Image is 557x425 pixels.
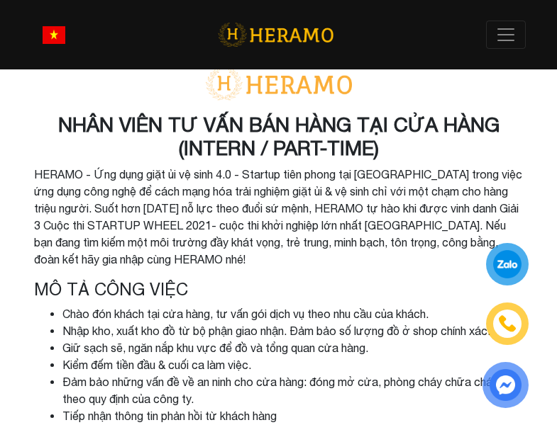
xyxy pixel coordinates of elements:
img: phone-icon [497,314,518,334]
img: vn-flag.png [43,26,65,44]
li: Kiểm đếm tiền đầu & cuối ca làm việc. [62,356,524,373]
p: HERAMO - Ứng dụng giặt ủi vệ sinh 4.0 - Startup tiên phong tại [GEOGRAPHIC_DATA] trong việc ứng d... [34,166,524,268]
li: Chào đón khách tại cửa hàng, tư vấn gói dịch vụ theo nhu cầu của khách. [62,305,524,322]
li: Nhập kho, xuất kho đồ từ bộ phận giao nhận. Đảm bảo số lượng đồ ở shop chính xác. [62,322,524,339]
li: Tiếp nhận thông tin phản hồi từ khách hàng [62,407,524,424]
li: Giữ sạch sẽ, ngăn nắp khu vực để đồ và tổng quan cửa hàng. [62,339,524,356]
a: phone-icon [488,305,527,344]
img: logo [218,21,333,50]
h4: Mô tả công việc [34,279,524,300]
img: logo-with-text.png [201,67,357,101]
li: Đảm bảo những vấn đề về an ninh cho cửa hàng: đóng mở cửa, phòng cháy chữa cháy,... theo quy định... [62,373,524,407]
h3: NHÂN VIÊN TƯ VẤN BÁN HÀNG TẠI CỬA HÀNG (INTERN / PART-TIME) [34,113,524,160]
